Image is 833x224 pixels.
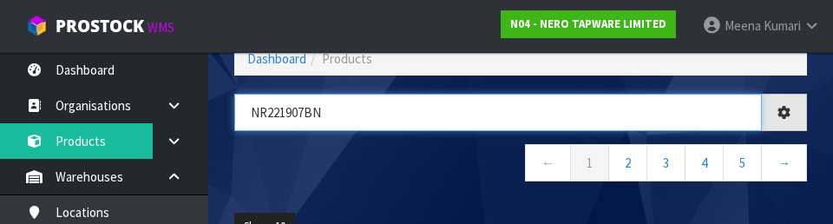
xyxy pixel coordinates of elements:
[322,50,372,67] span: Products
[725,17,761,34] span: Meena
[148,19,174,36] small: WMS
[510,16,666,31] strong: N04 - NERO TAPWARE LIMITED
[570,144,609,181] a: 1
[247,50,306,67] a: Dashboard
[56,15,144,37] span: ProStock
[723,144,762,181] a: 5
[764,17,801,34] span: Kumari
[501,10,676,38] a: N04 - NERO TAPWARE LIMITED
[234,144,807,187] nav: Page navigation
[608,144,647,181] a: 2
[646,144,685,181] a: 3
[26,15,48,36] img: cube-alt.png
[761,144,807,181] a: →
[525,144,571,181] a: ←
[685,144,724,181] a: 4
[234,94,762,131] input: Search products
